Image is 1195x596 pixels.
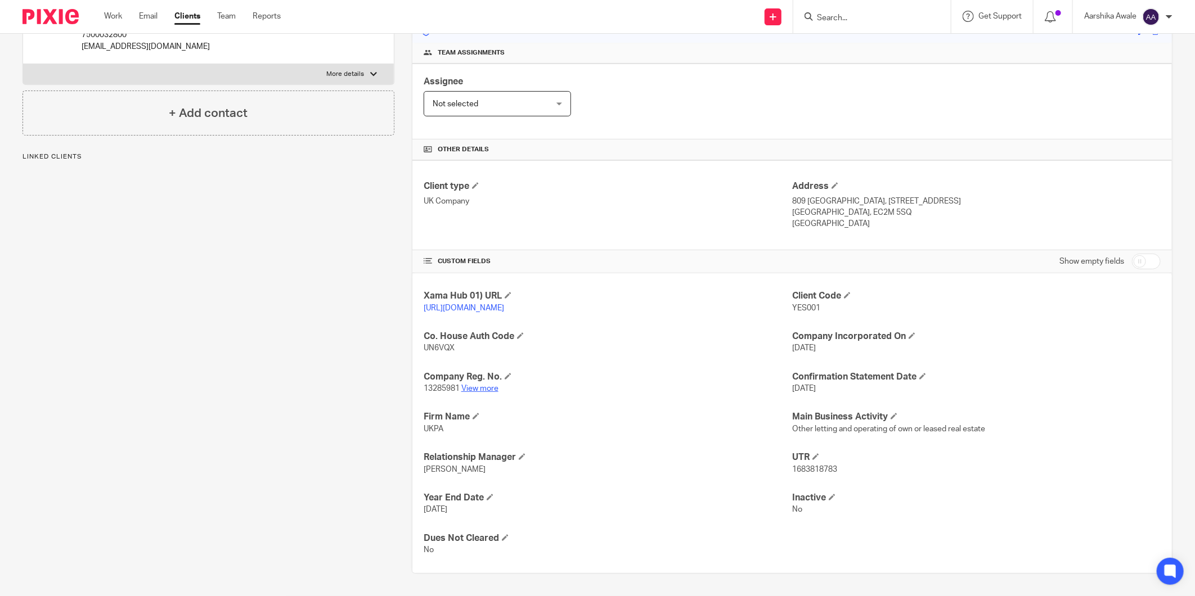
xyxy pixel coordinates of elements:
span: Other details [438,145,489,154]
p: [GEOGRAPHIC_DATA], EC2M 5SQ [792,207,1161,218]
span: [DATE] [792,344,816,352]
input: Search [816,13,917,24]
span: Not selected [433,100,478,108]
h4: Dues Not Cleared [424,532,792,544]
label: Show empty fields [1059,256,1124,267]
img: Pixie [23,9,79,24]
h4: CUSTOM FIELDS [424,257,792,266]
h4: Year End Date [424,492,792,504]
h4: + Add contact [169,105,248,122]
a: [URL][DOMAIN_NAME] [424,304,504,312]
span: UKPA [424,425,443,433]
span: [DATE] [792,385,816,392]
a: Reports [253,11,281,22]
h4: Client Code [792,290,1161,302]
h4: Co. House Auth Code [424,331,792,342]
a: Email [139,11,158,22]
p: [EMAIL_ADDRESS][DOMAIN_NAME] [82,41,210,52]
span: 13285981 [424,385,460,392]
h4: Firm Name [424,411,792,423]
h4: Relationship Manager [424,451,792,463]
p: Aarshika Awale [1084,11,1136,22]
a: Clients [174,11,200,22]
h4: Client type [424,180,792,192]
h4: Company Incorporated On [792,331,1161,342]
h4: Main Business Activity [792,411,1161,423]
span: UN6VQX [424,344,455,352]
h4: Confirmation Statement Date [792,371,1161,383]
span: YES001 [792,304,820,312]
span: 1683818783 [792,466,837,473]
span: [PERSON_NAME] [424,466,486,473]
p: 7500032800 [82,29,210,40]
span: Team assignments [438,48,505,57]
a: Team [217,11,236,22]
h4: Inactive [792,492,1161,504]
a: View more [461,385,498,392]
h4: Address [792,180,1161,192]
img: svg%3E [1142,8,1160,26]
p: 809 [GEOGRAPHIC_DATA], [STREET_ADDRESS] [792,196,1161,207]
p: Linked clients [23,152,394,161]
p: [GEOGRAPHIC_DATA] [792,218,1161,229]
span: Get Support [978,12,1022,20]
p: More details [327,70,365,79]
p: UK Company [424,196,792,207]
span: Other letting and operating of own or leased real estate [792,425,985,433]
h4: Xama Hub 01) URL [424,290,792,302]
span: [DATE] [424,505,447,513]
span: Assignee [424,77,463,86]
h4: Company Reg. No. [424,371,792,383]
a: Work [104,11,122,22]
span: No [424,546,434,554]
h4: UTR [792,451,1161,463]
span: No [792,505,802,513]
